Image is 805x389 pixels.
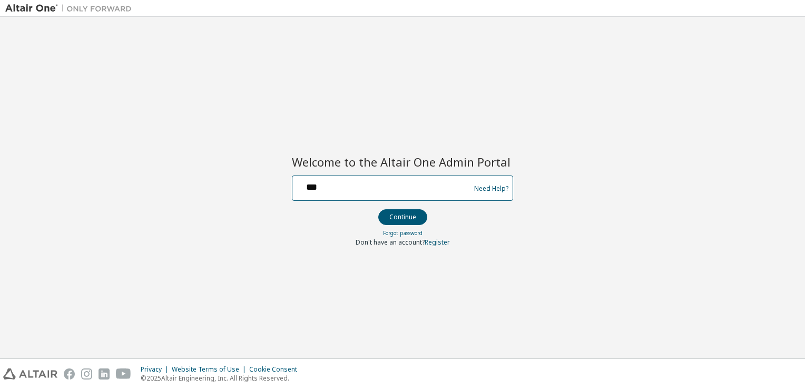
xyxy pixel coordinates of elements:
[3,368,57,380] img: altair_logo.svg
[425,238,450,247] a: Register
[116,368,131,380] img: youtube.svg
[141,374,303,383] p: © 2025 Altair Engineering, Inc. All Rights Reserved.
[64,368,75,380] img: facebook.svg
[81,368,92,380] img: instagram.svg
[356,238,425,247] span: Don't have an account?
[172,365,249,374] div: Website Terms of Use
[378,209,427,225] button: Continue
[383,229,423,237] a: Forgot password
[249,365,303,374] div: Cookie Consent
[474,188,508,189] a: Need Help?
[99,368,110,380] img: linkedin.svg
[5,3,137,14] img: Altair One
[292,154,513,169] h2: Welcome to the Altair One Admin Portal
[141,365,172,374] div: Privacy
